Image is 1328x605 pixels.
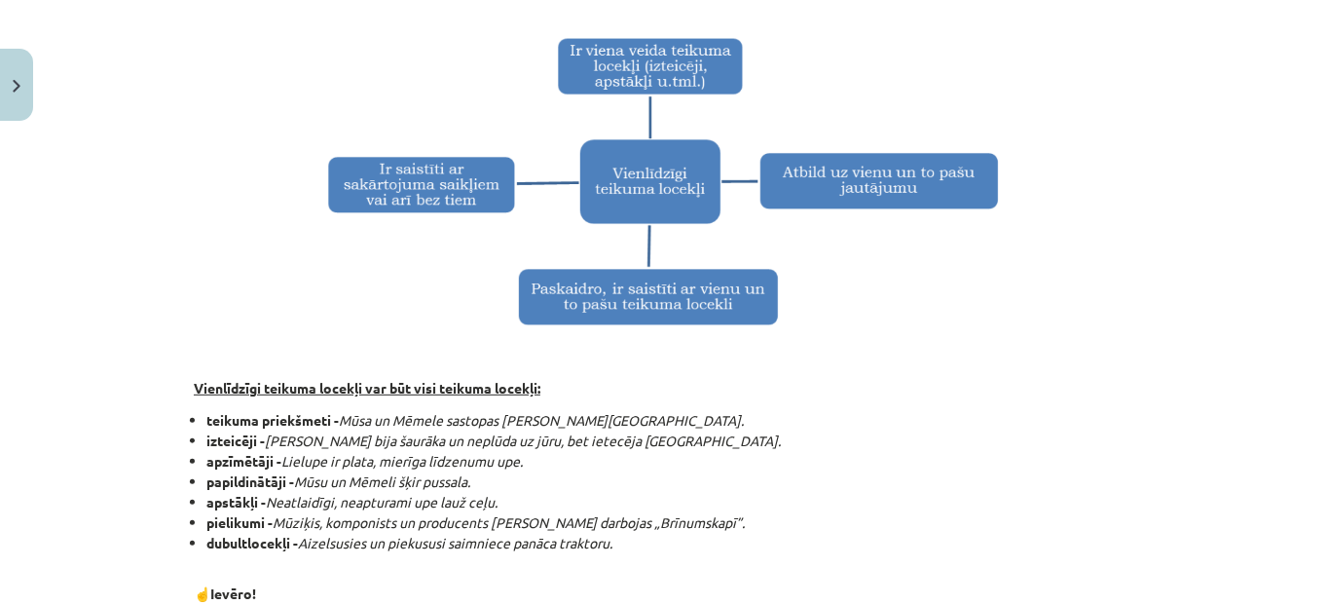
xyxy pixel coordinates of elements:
strong: pielikumi - [206,513,273,531]
strong: papildinātāji - [206,473,294,490]
img: icon-close-lesson-0947bae3869378f0d4975bcd49f059093ad1ed9edebbc8119c70593378902aed.svg [13,80,20,93]
strong: ☝️Ievēro! [194,585,256,602]
strong: apstākļi - [206,493,266,510]
em: Mūsa un Mēmele sastopas [PERSON_NAME][GEOGRAPHIC_DATA]. [339,411,744,429]
em: Mūsu un Mēmeli šķir pussala. [294,473,470,490]
em: Neatlaidīgi, neapturami upe lauž ceļu. [266,493,498,510]
strong: dubultlocekļi - [206,534,298,551]
em: Mūziķis, komponists un producents [PERSON_NAME] darbojas „Brīnumskapī”. [273,513,745,531]
strong: izteicēji - [206,432,265,449]
strong: teikuma priekšmeti - [206,411,339,429]
em: Lielupe ir plata, mierīga līdzenumu upe. [281,452,523,470]
em: Aizelsusies un piekususi saimniece panāca traktoru. [298,534,612,551]
em: [PERSON_NAME] bija šaurāka un neplūda uz jūru, bet ietecēja [GEOGRAPHIC_DATA]. [265,432,781,449]
strong: apzīmētāji - [206,452,281,470]
strong: Vienlīdzīgi teikuma locekļi var būt visi teikuma locekļi: [194,379,540,397]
